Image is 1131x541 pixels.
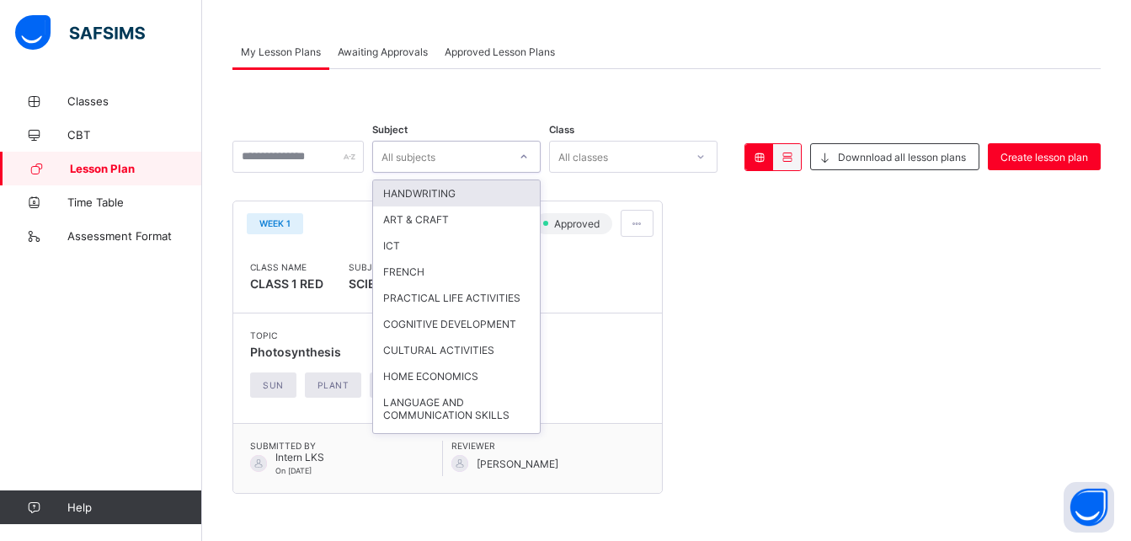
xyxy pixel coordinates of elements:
div: HANDWRITING [373,180,540,206]
span: Submitted By [250,441,442,451]
span: Time Table [67,196,202,209]
div: PRACTICAL LIFE ACTIVITIES [373,285,540,311]
div: ART & CRAFT [373,206,540,233]
span: Reviewer [451,441,644,451]
span: Class [549,124,574,136]
span: Lesson Plan [70,162,202,175]
span: Classes [67,94,202,108]
div: LANGUAGE AND COMMUNICATION SKILLS [373,389,540,428]
div: FRENCH [373,259,540,285]
span: Create lesson plan [1000,151,1088,163]
div: All subjects [381,141,435,173]
div: ICT [373,233,540,259]
span: Photosynthesis [250,345,341,359]
span: Approved Lesson Plans [445,46,555,58]
span: CBT [67,128,202,142]
span: My Lesson Plans [241,46,321,58]
div: CULTURAL ACTIVITIES [373,337,540,363]
span: Assessment Format [67,229,202,243]
span: Subject [372,124,408,136]
span: Plant [317,380,349,390]
span: Subject [349,262,400,272]
span: Intern LKS [275,451,324,463]
div: LANGUAGE: [373,428,540,454]
span: Class Name [250,262,323,272]
span: [PERSON_NAME] [477,458,558,470]
span: Help [67,501,201,514]
span: Sun [263,380,284,390]
button: Open asap [1064,482,1114,533]
div: HOME ECONOMICS [373,363,540,389]
img: safsims [15,15,145,51]
div: COGNITIVE DEVELOPMENT [373,311,540,337]
span: SCIENCE [349,272,400,296]
span: CLASS 1 RED [250,276,323,291]
div: All classes [558,141,608,173]
span: Approved [552,217,605,230]
span: Awaiting Approvals [338,46,428,58]
span: On [DATE] [275,466,312,475]
span: Downnload all lesson plans [838,151,966,163]
span: Topic [250,330,441,340]
span: Week 1 [259,218,291,228]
